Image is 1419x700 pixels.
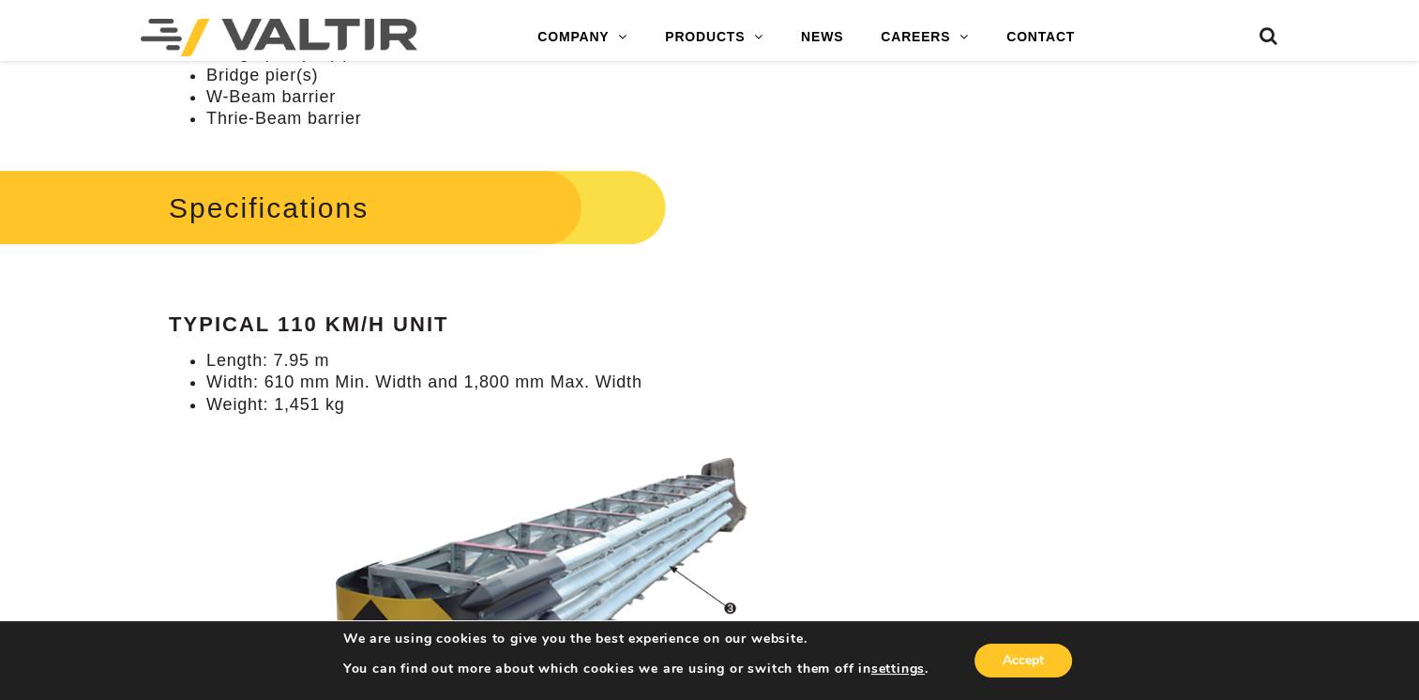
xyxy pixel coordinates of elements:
[206,372,896,393] li: Width: 610 mm Min. Width and 1,800 mm Max. Width
[343,631,928,647] p: We are using cookies to give you the best experience on our website.
[206,350,896,372] li: Length: 7.95 m
[141,19,417,56] img: Valtir
[343,661,928,677] p: You can find out more about which cookies we are using or switch them off in .
[974,644,1072,677] button: Accept
[519,19,646,56] a: COMPANY
[871,661,925,677] button: settings
[206,65,896,86] li: Bridge pier(s)
[206,394,896,416] li: Weight: 1,451 kg
[646,19,782,56] a: PRODUCTS
[169,312,448,336] strong: Typical 110 km/h Unit
[862,19,988,56] a: CAREERS
[782,19,862,56] a: NEWS
[206,86,896,108] li: W-Beam barrier
[206,108,896,129] li: Thrie-Beam barrier
[988,19,1094,56] a: CONTACT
